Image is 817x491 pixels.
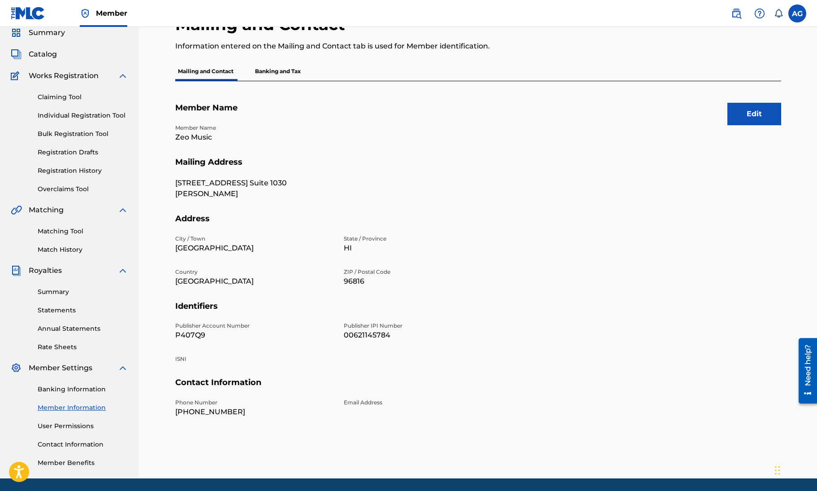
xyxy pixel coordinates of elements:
div: User Menu [788,4,806,22]
img: expand [117,363,128,373]
img: help [754,8,765,19]
img: Summary [11,27,22,38]
p: 96816 [344,276,501,287]
p: HI [344,243,501,254]
h5: Contact Information [175,377,781,399]
a: Statements [38,306,128,315]
p: City / Town [175,235,333,243]
span: Summary [29,27,65,38]
img: expand [117,205,128,215]
div: Notifications [774,9,783,18]
p: Banking and Tax [252,62,303,81]
a: Bulk Registration Tool [38,129,128,139]
a: Registration Drafts [38,148,128,157]
p: ISNI [175,355,333,363]
h5: Mailing Address [175,157,781,178]
span: Catalog [29,49,57,60]
p: [GEOGRAPHIC_DATA] [175,243,333,254]
img: expand [117,265,128,276]
a: Member Benefits [38,458,128,468]
a: Contact Information [38,440,128,449]
button: Edit [727,103,781,125]
img: expand [117,70,128,81]
img: Top Rightsholder [80,8,91,19]
a: Individual Registration Tool [38,111,128,120]
p: Information entered on the Mailing and Contact tab is used for Member identification. [175,41,642,52]
iframe: Chat Widget [772,448,817,491]
span: Works Registration [29,70,99,81]
a: CatalogCatalog [11,49,57,60]
a: SummarySummary [11,27,65,38]
a: Overclaims Tool [38,184,128,194]
p: Country [175,268,333,276]
img: Works Registration [11,70,22,81]
a: Annual Statements [38,324,128,333]
iframe: Resource Center [792,335,817,407]
p: P407Q9 [175,330,333,341]
h5: Identifiers [175,301,781,322]
p: Publisher IPI Number [344,322,501,330]
p: Phone Number [175,399,333,407]
p: ZIP / Postal Code [344,268,501,276]
p: Zeo Music [175,132,333,143]
a: Banking Information [38,385,128,394]
a: Summary [38,287,128,297]
a: Public Search [727,4,745,22]
img: Royalties [11,265,22,276]
a: Rate Sheets [38,342,128,352]
a: Match History [38,245,128,254]
span: Member [96,8,127,18]
a: Matching Tool [38,227,128,236]
a: Registration History [38,166,128,175]
p: [STREET_ADDRESS] Suite 1030 [175,178,333,189]
img: Matching [11,205,22,215]
p: [PHONE_NUMBER] [175,407,333,417]
img: Member Settings [11,363,22,373]
a: Member Information [38,403,128,412]
p: Email Address [344,399,501,407]
p: Publisher Account Number [175,322,333,330]
p: Member Name [175,124,333,132]
p: [GEOGRAPHIC_DATA] [175,276,333,287]
img: search [731,8,742,19]
img: Catalog [11,49,22,60]
p: State / Province [344,235,501,243]
span: Matching [29,205,64,215]
div: Help [751,4,769,22]
a: User Permissions [38,421,128,431]
p: [PERSON_NAME] [175,189,333,199]
h5: Address [175,214,781,235]
p: 00621145784 [344,330,501,341]
p: Mailing and Contact [175,62,236,81]
a: Claiming Tool [38,92,128,102]
h5: Member Name [175,103,781,124]
span: Member Settings [29,363,92,373]
span: Royalties [29,265,62,276]
div: Drag [775,457,780,484]
img: MLC Logo [11,7,45,20]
